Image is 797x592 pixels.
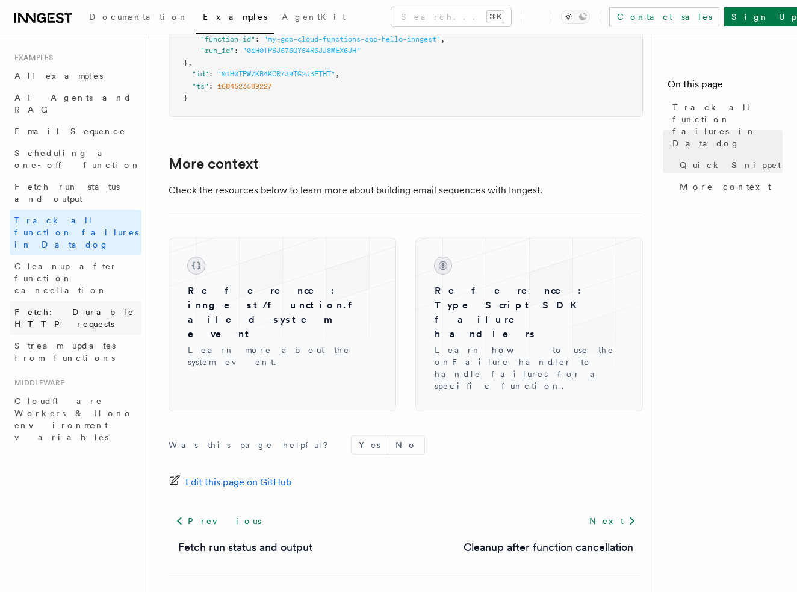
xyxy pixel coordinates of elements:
p: Learn more about the system event. [188,344,377,368]
p: Check the resources below to learn more about building email sequences with Inngest. [169,182,643,199]
a: Track all function failures in Datadog [668,96,783,154]
span: Track all function failures in Datadog [672,101,783,149]
a: Quick Snippet [675,154,783,176]
span: Email Sequence [14,126,126,136]
a: Previous [169,510,268,532]
span: , [335,70,340,78]
span: Middleware [10,378,64,388]
span: } [184,58,188,67]
span: Quick Snippet [680,159,781,171]
a: Fetch: Durable HTTP requests [10,301,141,335]
span: Cloudflare Workers & Hono environment variables [14,396,133,442]
button: No [388,436,424,454]
span: : [234,46,238,55]
p: Learn how to use the onFailure handler to handle failures for a specific function. [435,344,624,392]
a: Cleanup after function cancellation [464,539,633,556]
span: Edit this page on GitHub [185,474,292,491]
a: More context [675,176,783,198]
span: "01H0TPW7KB4KCR739TG2J3FTHT" [217,70,335,78]
a: Edit this page on GitHub [169,474,292,491]
a: Next [582,510,643,532]
span: : [209,70,213,78]
span: , [188,58,192,67]
button: Toggle dark mode [561,10,590,24]
a: Reference: inngest/function.failed system eventLearn more about the system event. [178,248,386,378]
span: , [441,35,445,43]
span: Fetch run status and output [14,182,120,204]
span: Stream updates from functions [14,341,116,363]
a: Stream updates from functions [10,335,141,369]
a: Reference: TypeScript SDK failure handlersLearn how to use the onFailure handler to handle failur... [425,248,633,402]
span: Fetch: Durable HTTP requests [14,307,134,329]
a: More context [169,155,259,172]
a: AI Agents and RAG [10,87,141,120]
a: Cleanup after function cancellation [10,255,141,301]
span: : [209,82,213,90]
h3: Reference: TypeScript SDK failure handlers [435,284,624,341]
span: "id" [192,70,209,78]
a: Examples [196,4,274,34]
span: Track all function failures in Datadog [14,216,138,249]
span: AgentKit [282,12,346,22]
span: "01H0TPSJ576QY54R6JJ8MEX6JH" [243,46,361,55]
span: "run_id" [200,46,234,55]
a: Fetch run status and output [178,539,312,556]
span: Examples [10,53,53,63]
a: All examples [10,65,141,87]
a: Email Sequence [10,120,141,142]
button: Search...⌘K [391,7,511,26]
kbd: ⌘K [487,11,504,23]
span: 1684523589227 [217,82,272,90]
span: Cleanup after function cancellation [14,261,117,295]
span: More context [680,181,771,193]
a: Documentation [82,4,196,33]
span: } [184,93,188,102]
h4: On this page [668,77,783,96]
button: Yes [352,436,388,454]
a: Fetch run status and output [10,176,141,210]
span: "function_id" [200,35,255,43]
span: Examples [203,12,267,22]
span: : [255,35,259,43]
span: "ts" [192,82,209,90]
span: "my-gcp-cloud-functions-app-hello-inngest" [264,35,441,43]
span: Documentation [89,12,188,22]
a: AgentKit [274,4,353,33]
span: Scheduling a one-off function [14,148,141,170]
a: Track all function failures in Datadog [10,210,141,255]
a: Scheduling a one-off function [10,142,141,176]
span: All examples [14,71,103,81]
a: Cloudflare Workers & Hono environment variables [10,390,141,448]
h3: Reference: inngest/function.failed system event [188,284,377,341]
span: AI Agents and RAG [14,93,132,114]
p: Was this page helpful? [169,439,336,451]
a: Contact sales [609,7,719,26]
